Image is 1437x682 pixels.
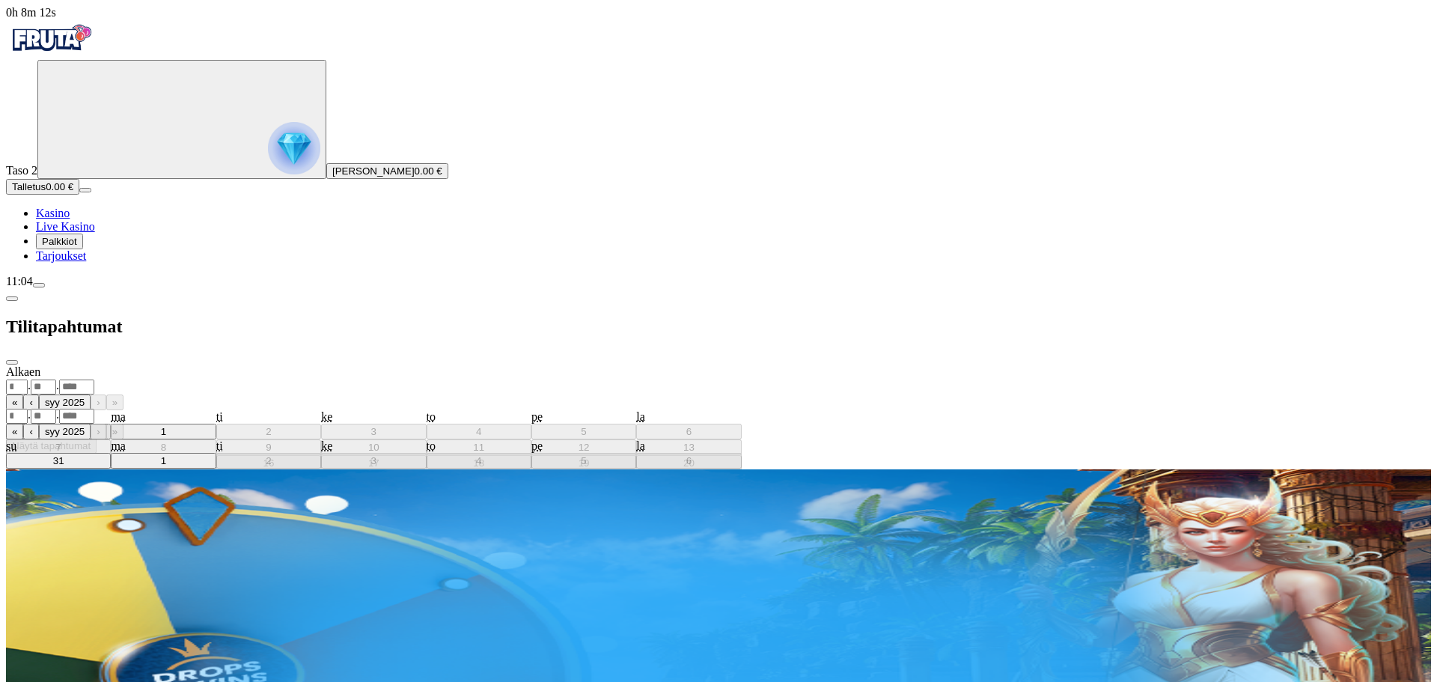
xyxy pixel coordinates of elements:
[321,439,332,452] abbr: keskiviikko
[531,439,543,452] abbr: perjantai
[91,395,106,410] button: ›
[636,439,645,452] abbr: lauantai
[6,164,37,177] span: Taso 2
[332,165,415,177] span: [PERSON_NAME]
[53,455,64,466] abbr: 31. elokuuta 2025
[91,424,106,439] button: ›
[6,296,18,301] button: chevron-left icon
[46,181,73,192] span: 0.00 €
[56,379,59,392] span: .
[79,188,91,192] button: menu
[6,469,111,484] button: 7. syyskuuta 2025
[427,439,436,452] abbr: torstai
[6,395,23,410] button: «
[216,453,321,469] button: 2. syyskuuta 2025
[37,60,326,179] button: reward progress
[6,360,18,365] button: close
[268,122,320,174] img: reward progress
[636,453,741,469] button: 6. syyskuuta 2025
[28,379,31,392] span: .
[6,46,96,59] a: Fruta
[6,19,1431,263] nav: Primary
[476,455,481,466] abbr: 4. syyskuuta 2025
[6,439,16,452] abbr: sunnuntai
[531,469,636,484] button: 12. syyskuuta 2025
[28,408,31,421] span: .
[36,249,86,262] span: Tarjoukset
[216,469,321,484] button: 9. syyskuuta 2025
[56,408,59,421] span: .
[45,397,85,408] span: syy 2025
[36,234,83,249] button: reward iconPalkkiot
[42,236,77,247] span: Palkkiot
[6,275,33,287] span: 11:04
[326,163,448,179] button: [PERSON_NAME]0.00 €
[161,455,166,466] abbr: 1. syyskuuta 2025
[686,455,692,466] abbr: 6. syyskuuta 2025
[427,469,531,484] button: 11. syyskuuta 2025
[36,249,86,262] a: gift-inverted iconTarjoukset
[6,453,111,469] button: 31. elokuuta 2025
[427,453,531,469] button: 4. syyskuuta 2025
[111,469,216,484] button: 8. syyskuuta 2025
[216,439,223,452] abbr: tiistai
[33,283,45,287] button: menu
[36,220,95,233] a: poker-chip iconLive Kasino
[371,455,376,466] abbr: 3. syyskuuta 2025
[6,317,1431,337] h2: Tilitapahtumat
[636,469,741,484] button: 13. syyskuuta 2025
[36,220,95,233] span: Live Kasino
[266,455,271,466] abbr: 2. syyskuuta 2025
[36,207,70,219] span: Kasino
[39,395,91,410] button: syy 2025
[6,365,40,378] span: Alkaen
[531,453,636,469] button: 5. syyskuuta 2025
[111,453,216,469] button: 1. syyskuuta 2025
[106,424,123,439] button: »
[39,424,91,439] button: syy 2025
[415,165,442,177] span: 0.00 €
[23,424,38,439] button: ‹
[6,424,23,439] button: «
[6,179,79,195] button: Talletusplus icon0.00 €
[12,181,46,192] span: Talletus
[106,395,123,410] button: »
[36,207,70,219] a: diamond iconKasino
[321,453,426,469] button: 3. syyskuuta 2025
[23,395,38,410] button: ‹
[6,6,56,19] span: user session time
[111,439,126,452] abbr: maanantai
[6,19,96,57] img: Fruta
[321,469,426,484] button: 10. syyskuuta 2025
[581,455,586,466] abbr: 5. syyskuuta 2025
[45,426,85,437] span: syy 2025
